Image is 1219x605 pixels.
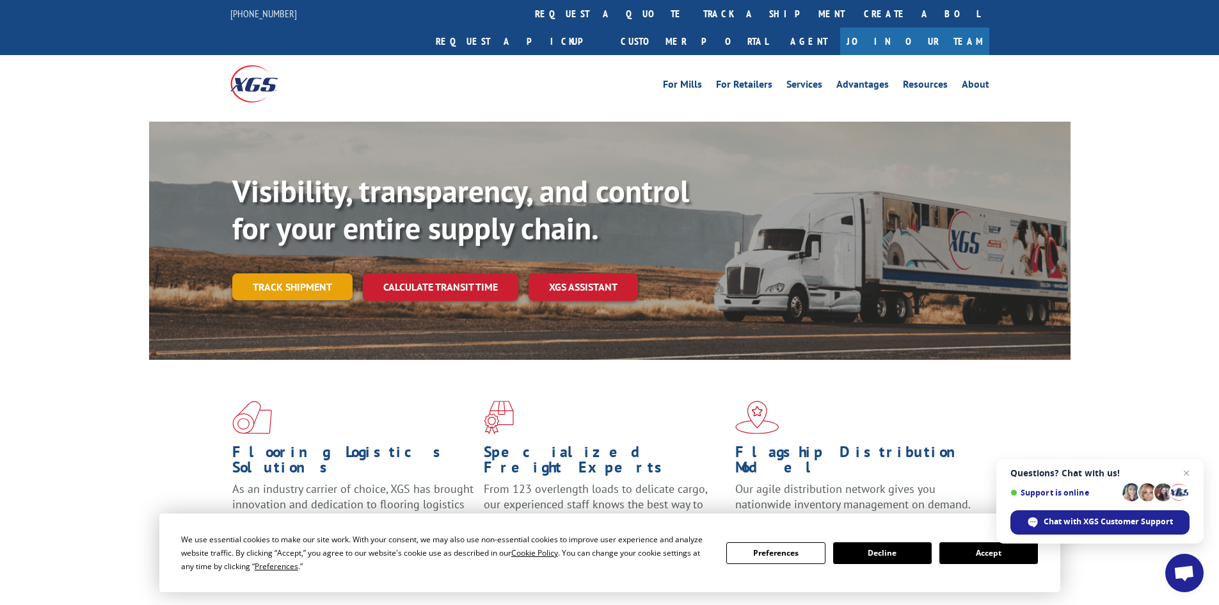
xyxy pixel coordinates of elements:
b: Visibility, transparency, and control for your entire supply chain. [232,171,689,248]
span: Preferences [255,561,298,572]
a: Join Our Team [840,28,989,55]
div: We use essential cookies to make our site work. With your consent, we may also use non-essential ... [181,533,711,573]
button: Decline [833,542,932,564]
a: Advantages [836,79,889,93]
img: xgs-icon-flagship-distribution-model-red [735,401,779,434]
a: About [962,79,989,93]
h1: Flooring Logistics Solutions [232,444,474,481]
a: XGS ASSISTANT [529,273,638,301]
a: Request a pickup [426,28,611,55]
h1: Flagship Distribution Model [735,444,977,481]
a: For Retailers [716,79,772,93]
span: Questions? Chat with us! [1010,468,1190,478]
a: Track shipment [232,273,353,300]
button: Accept [939,542,1038,564]
span: Our agile distribution network gives you nationwide inventory management on demand. [735,481,971,512]
div: Cookie Consent Prompt [159,513,1060,592]
a: Resources [903,79,948,93]
span: Chat with XGS Customer Support [1044,516,1173,528]
button: Preferences [726,542,825,564]
a: Calculate transit time [363,273,518,301]
img: xgs-icon-total-supply-chain-intelligence-red [232,401,272,434]
p: From 123 overlength loads to delicate cargo, our experienced staff knows the best way to move you... [484,481,726,538]
span: Chat with XGS Customer Support [1010,510,1190,535]
a: Agent [777,28,840,55]
a: Services [786,79,822,93]
a: Open chat [1165,554,1204,592]
span: Support is online [1010,488,1118,497]
span: Cookie Policy [511,547,558,558]
h1: Specialized Freight Experts [484,444,726,481]
span: As an industry carrier of choice, XGS has brought innovation and dedication to flooring logistics... [232,481,474,527]
a: For Mills [663,79,702,93]
a: Customer Portal [611,28,777,55]
img: xgs-icon-focused-on-flooring-red [484,401,514,434]
a: [PHONE_NUMBER] [230,7,297,20]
